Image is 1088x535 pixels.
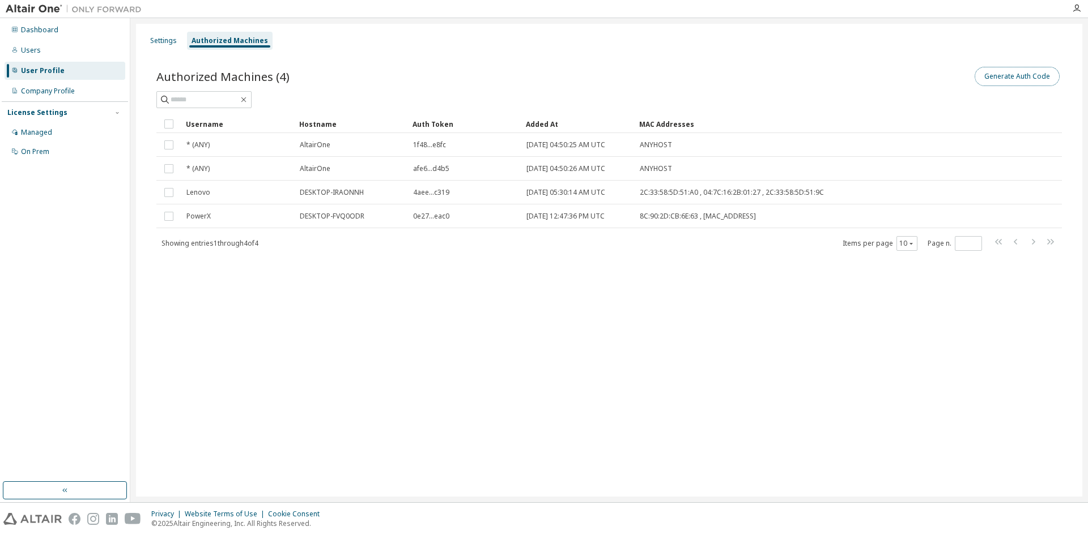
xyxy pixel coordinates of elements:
[186,140,210,149] span: * (ANY)
[268,510,326,519] div: Cookie Consent
[299,115,403,133] div: Hostname
[300,188,364,197] span: DESKTOP-IRAONNH
[21,25,58,35] div: Dashboard
[21,87,75,96] div: Company Profile
[526,212,605,221] span: [DATE] 12:47:36 PM UTC
[526,164,605,173] span: [DATE] 04:50:26 AM UTC
[526,115,630,133] div: Added At
[6,3,147,15] img: Altair One
[3,513,62,525] img: altair_logo.svg
[151,510,185,519] div: Privacy
[413,140,446,149] span: 1f48...e8fc
[640,164,672,173] span: ANYHOST
[639,115,943,133] div: MAC Addresses
[640,188,824,197] span: 2C:33:58:5D:51:A0 , 04:7C:16:2B:01:27 , 2C:33:58:5D:51:9C
[7,108,67,117] div: License Settings
[928,236,982,251] span: Page n.
[186,115,290,133] div: Username
[413,164,449,173] span: afe6...d4b5
[186,188,210,197] span: Lenovo
[186,212,211,221] span: PowerX
[156,69,290,84] span: Authorized Machines (4)
[21,128,52,137] div: Managed
[413,188,449,197] span: 4aee...c319
[125,513,141,525] img: youtube.svg
[185,510,268,519] div: Website Terms of Use
[640,212,756,221] span: 8C:90:2D:CB:6E:63 , [MAC_ADDRESS]
[526,188,605,197] span: [DATE] 05:30:14 AM UTC
[899,239,915,248] button: 10
[69,513,80,525] img: facebook.svg
[640,140,672,149] span: ANYHOST
[300,212,364,221] span: DESKTOP-FVQ0ODR
[300,140,330,149] span: AltairOne
[21,147,49,156] div: On Prem
[413,115,517,133] div: Auth Token
[87,513,99,525] img: instagram.svg
[151,519,326,528] p: © 2025 Altair Engineering, Inc. All Rights Reserved.
[413,212,449,221] span: 0e27...eac0
[150,36,177,45] div: Settings
[843,236,917,251] span: Items per page
[526,140,605,149] span: [DATE] 04:50:25 AM UTC
[186,164,210,173] span: * (ANY)
[192,36,268,45] div: Authorized Machines
[106,513,118,525] img: linkedin.svg
[300,164,330,173] span: AltairOne
[21,66,65,75] div: User Profile
[21,46,41,55] div: Users
[975,67,1060,86] button: Generate Auth Code
[161,238,258,248] span: Showing entries 1 through 4 of 4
